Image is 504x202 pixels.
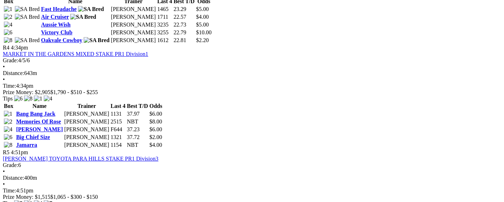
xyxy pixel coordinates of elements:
[15,14,40,20] img: SA Bred
[64,126,109,133] td: [PERSON_NAME]
[110,13,156,21] td: [PERSON_NAME]
[15,37,40,44] img: SA Bred
[64,103,109,110] th: Trainer
[4,134,12,140] img: 6
[4,6,12,12] img: 1
[4,22,12,28] img: 4
[126,103,148,110] th: Best T/D
[157,6,172,13] td: 1465
[4,142,12,148] img: 8
[126,134,148,141] td: 37.72
[16,134,50,140] a: Big Chief Size
[16,111,55,117] a: Bang Bang Jack
[4,119,12,125] img: 2
[3,70,24,76] span: Distance:
[126,126,148,133] td: 37.23
[110,29,156,36] td: [PERSON_NAME]
[3,175,24,181] span: Distance:
[157,21,172,28] td: 3235
[173,21,195,28] td: 22.73
[149,142,162,148] span: $4.00
[196,22,209,28] span: $5.00
[3,175,501,181] div: 400m
[126,110,148,117] td: 37.97
[11,149,28,155] span: 4:51pm
[16,103,63,110] th: Name
[41,29,72,35] a: Victory Club
[3,76,5,82] span: •
[149,119,162,125] span: $8.00
[3,96,13,102] span: Tips
[196,37,209,43] span: $2.20
[11,45,28,51] span: 4:34pm
[3,162,501,168] div: 6
[149,103,162,110] th: Odds
[110,126,126,133] td: F644
[157,37,172,44] td: 1612
[3,70,501,76] div: 643m
[4,126,12,133] img: 4
[196,29,211,35] span: $10.00
[41,6,77,12] a: Fast Headache
[34,96,42,102] img: 1
[14,96,23,102] img: 6
[196,6,209,12] span: $5.00
[4,103,13,109] span: Box
[196,14,209,20] span: $4.00
[41,22,70,28] a: Aussie Wish
[4,14,12,20] img: 2
[50,194,98,200] span: $1,065 - $300 - $150
[16,119,61,125] a: Memories Of Rose
[110,118,126,125] td: 2515
[3,83,16,89] span: Time:
[16,142,37,148] a: Jamarra
[110,142,126,149] td: 1154
[3,187,501,194] div: 4:51pm
[3,57,501,64] div: 4/5/6
[173,13,195,21] td: 22.57
[84,37,109,44] img: SA Bred
[78,6,104,12] img: SA Bred
[70,14,96,20] img: SA Bred
[15,6,40,12] img: SA Bred
[3,187,16,194] span: Time:
[4,111,12,117] img: 1
[149,126,162,132] span: $6.00
[41,14,69,20] a: Air Cruiser
[64,110,109,117] td: [PERSON_NAME]
[24,96,32,102] img: 8
[110,103,126,110] th: Last 4
[3,149,10,155] span: R5
[44,96,52,102] img: 4
[149,134,162,140] span: $2.00
[3,64,5,70] span: •
[3,57,18,63] span: Grade:
[3,51,148,57] a: MARKET IN THE GARDENS MIXED STAKE PR1 Division1
[41,37,82,43] a: Oakvale Cowboy
[173,6,195,13] td: 23.29
[16,126,63,132] a: [PERSON_NAME]
[173,29,195,36] td: 22.79
[4,37,12,44] img: 8
[64,134,109,141] td: [PERSON_NAME]
[3,194,501,200] div: Prize Money: $1,515
[110,134,126,141] td: 1321
[64,118,109,125] td: [PERSON_NAME]
[50,89,98,95] span: $1,790 - $510 - $255
[3,83,501,89] div: 4:34pm
[126,118,148,125] td: NBT
[110,21,156,28] td: [PERSON_NAME]
[157,29,172,36] td: 3255
[3,45,10,51] span: R4
[110,6,156,13] td: [PERSON_NAME]
[4,29,12,36] img: 6
[3,156,158,162] a: [PERSON_NAME] TOYOTA PARA HILLS STAKE PR1 Division3
[149,111,162,117] span: $6.00
[110,37,156,44] td: [PERSON_NAME]
[173,37,195,44] td: 22.81
[126,142,148,149] td: NBT
[157,13,172,21] td: 1711
[3,181,5,187] span: •
[3,162,18,168] span: Grade:
[64,142,109,149] td: [PERSON_NAME]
